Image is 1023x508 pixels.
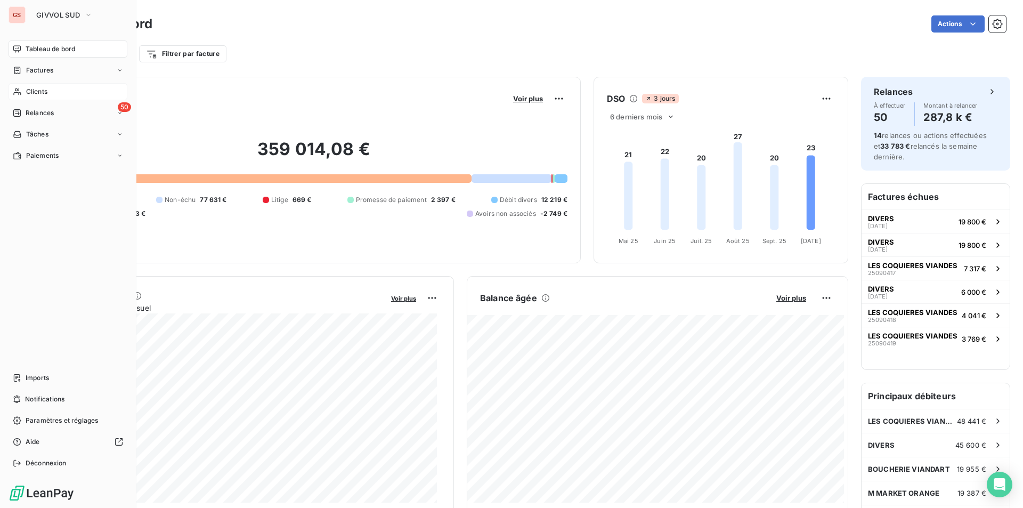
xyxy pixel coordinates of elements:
span: LES COQUIERES VIANDES [868,261,957,270]
span: -2 749 € [540,209,567,219]
button: DIVERS[DATE]19 800 € [862,209,1010,233]
span: 25090418 [868,317,896,323]
span: 7 317 € [964,264,986,273]
span: DIVERS [868,238,894,246]
span: LES COQUIERES VIANDES [868,332,957,340]
span: 14 [874,131,882,140]
span: LES COQUIERES VIANDES [868,417,957,425]
span: M MARKET ORANGE [868,489,939,497]
a: Aide [9,433,127,450]
span: Tâches [26,130,48,139]
button: DIVERS[DATE]19 800 € [862,233,1010,256]
span: 48 441 € [957,417,986,425]
span: Avoirs non associés [475,209,536,219]
span: 50 [118,102,131,112]
span: 12 219 € [541,195,567,205]
span: Imports [26,373,49,383]
tspan: Juil. 25 [691,237,712,245]
span: 2 397 € [431,195,456,205]
button: Filtrer par facture [139,45,226,62]
button: LES COQUIERES VIANDES250904177 317 € [862,256,1010,280]
span: 669 € [293,195,312,205]
span: 45 600 € [955,441,986,449]
span: 3 jours [642,94,678,103]
span: Litige [271,195,288,205]
span: À effectuer [874,102,906,109]
h6: Relances [874,85,913,98]
span: Chiffre d'affaires mensuel [60,302,384,313]
tspan: Juin 25 [654,237,676,245]
h4: 287,8 k € [923,109,978,126]
span: Paramètres et réglages [26,416,98,425]
span: 6 derniers mois [610,112,662,121]
button: Voir plus [510,94,546,103]
span: Notifications [25,394,64,404]
span: Factures [26,66,53,75]
span: 33 783 € [880,142,910,150]
span: relances ou actions effectuées et relancés la semaine dernière. [874,131,987,161]
span: 25090417 [868,270,896,276]
button: LES COQUIERES VIANDES250904184 041 € [862,303,1010,327]
tspan: [DATE] [801,237,821,245]
span: Non-échu [165,195,196,205]
div: GS [9,6,26,23]
span: BOUCHERIE VIANDART [868,465,950,473]
span: 77 631 € [200,195,226,205]
span: Paiements [26,151,59,160]
span: Montant à relancer [923,102,978,109]
span: LES COQUIERES VIANDES [868,308,957,317]
span: [DATE] [868,293,888,300]
span: 25090419 [868,340,896,346]
h6: Factures échues [862,184,1010,209]
span: [DATE] [868,246,888,253]
h6: DSO [607,92,625,105]
span: Promesse de paiement [356,195,427,205]
tspan: Sept. 25 [762,237,786,245]
button: LES COQUIERES VIANDES250904193 769 € [862,327,1010,350]
h6: Principaux débiteurs [862,383,1010,409]
span: 19 955 € [957,465,986,473]
span: GIVVOL SUD [36,11,80,19]
span: 4 041 € [962,311,986,320]
h2: 359 014,08 € [60,139,567,171]
span: Voir plus [776,294,806,302]
span: Relances [26,108,54,118]
tspan: Mai 25 [619,237,638,245]
button: Voir plus [773,293,809,303]
span: 19 800 € [959,241,986,249]
span: 3 769 € [962,335,986,343]
button: DIVERS[DATE]6 000 € [862,280,1010,303]
button: Voir plus [388,293,419,303]
span: Voir plus [391,295,416,302]
h4: 50 [874,109,906,126]
img: Logo LeanPay [9,485,75,502]
div: Open Intercom Messenger [987,472,1012,497]
span: 6 000 € [961,288,986,296]
span: Débit divers [500,195,537,205]
span: Voir plus [513,94,543,103]
span: Déconnexion [26,458,67,468]
span: Tableau de bord [26,44,75,54]
span: 19 800 € [959,217,986,226]
span: DIVERS [868,441,895,449]
span: 19 387 € [957,489,986,497]
span: [DATE] [868,223,888,229]
span: Aide [26,437,40,447]
button: Actions [931,15,985,33]
span: Clients [26,87,47,96]
h6: Balance âgée [480,292,537,304]
span: DIVERS [868,285,894,293]
span: DIVERS [868,214,894,223]
tspan: Août 25 [726,237,750,245]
